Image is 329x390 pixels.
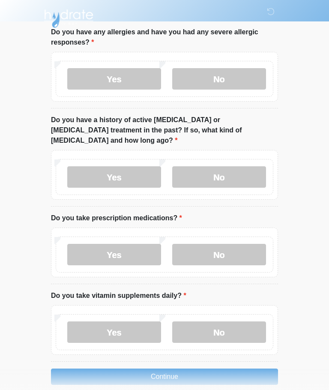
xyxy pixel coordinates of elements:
label: No [172,321,266,343]
label: Yes [67,166,161,188]
label: Yes [67,321,161,343]
label: Do you have any allergies and have you had any severe allergic responses? [51,27,278,48]
label: Yes [67,244,161,265]
label: No [172,166,266,188]
img: Hydrate IV Bar - Arcadia Logo [42,6,95,28]
label: No [172,68,266,90]
button: Continue [51,369,278,385]
label: Do you take prescription medications? [51,213,182,223]
label: Do you take vitamin supplements daily? [51,291,186,301]
label: Do you have a history of active [MEDICAL_DATA] or [MEDICAL_DATA] treatment in the past? If so, wh... [51,115,278,146]
label: Yes [67,68,161,90]
label: No [172,244,266,265]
